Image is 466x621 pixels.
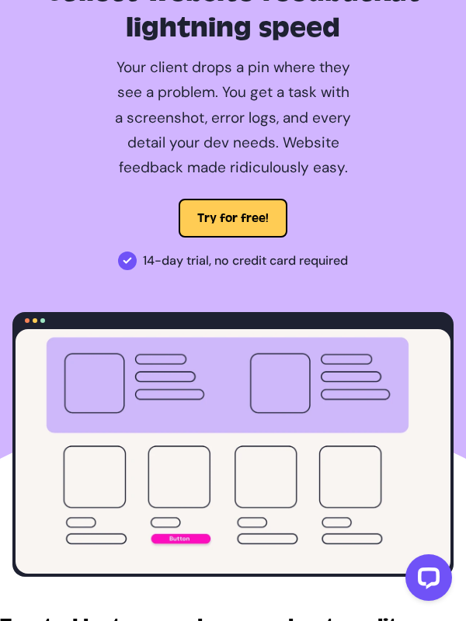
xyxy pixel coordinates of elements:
[393,548,458,613] iframe: LiveChat chat widget
[118,252,137,270] img: 14-day trial, no credit card required
[143,248,348,273] span: 14-day trial, no credit card required
[179,199,287,238] button: Try for free!
[112,55,354,180] p: Your client drops a pin where they see a problem. You get a task with a screenshot, error logs, a...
